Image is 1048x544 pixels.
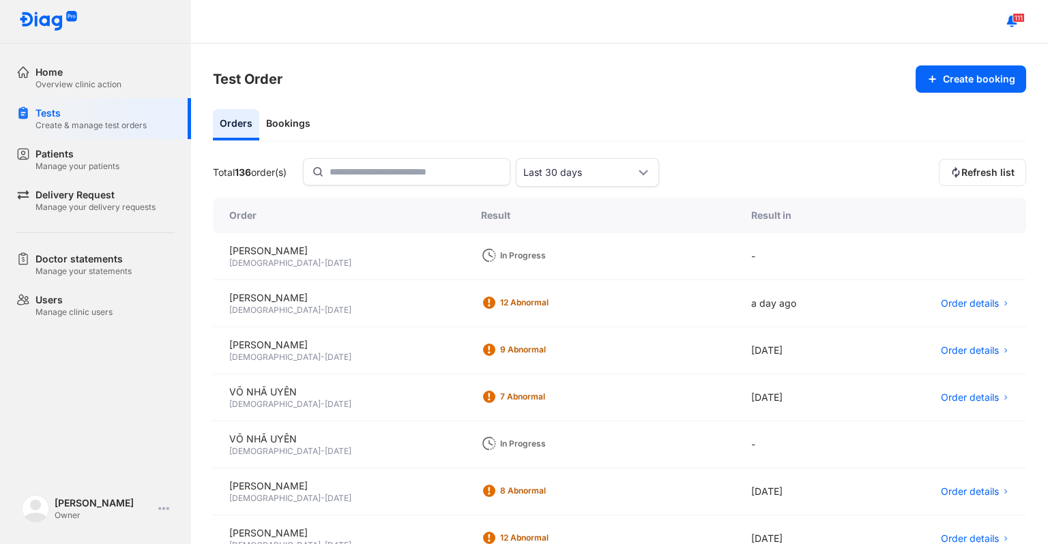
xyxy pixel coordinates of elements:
[35,65,121,79] div: Home
[735,374,861,421] div: [DATE]
[735,421,861,468] div: -
[961,166,1015,179] span: Refresh list
[229,258,321,268] span: [DEMOGRAPHIC_DATA]
[325,305,351,315] span: [DATE]
[500,344,609,355] div: 9 Abnormal
[213,70,282,89] h3: Test Order
[325,446,351,456] span: [DATE]
[325,258,351,268] span: [DATE]
[500,438,609,449] div: In Progress
[229,432,448,446] div: VÕ NHÃ UYÊN
[325,399,351,409] span: [DATE]
[35,120,147,131] div: Create & manage test orders
[321,399,325,409] span: -
[35,266,132,277] div: Manage your statements
[229,291,448,305] div: [PERSON_NAME]
[229,338,448,352] div: [PERSON_NAME]
[939,159,1026,186] button: Refresh list
[500,250,609,261] div: In Progress
[941,485,999,498] span: Order details
[941,344,999,357] span: Order details
[465,198,735,233] div: Result
[321,305,325,315] span: -
[22,495,49,522] img: logo
[35,161,119,172] div: Manage your patients
[735,198,861,233] div: Result in
[35,252,132,266] div: Doctor statements
[35,202,156,213] div: Manage your delivery requests
[500,297,609,308] div: 12 Abnormal
[1013,13,1025,22] span: 111
[259,109,317,140] div: Bookings
[213,198,465,233] div: Order
[229,526,448,540] div: [PERSON_NAME]
[735,468,861,515] div: [DATE]
[325,352,351,362] span: [DATE]
[55,496,153,510] div: [PERSON_NAME]
[523,166,635,179] div: Last 30 days
[35,106,147,120] div: Tests
[235,166,251,178] span: 136
[735,327,861,374] div: [DATE]
[500,532,609,543] div: 12 Abnormal
[19,11,78,32] img: logo
[229,399,321,409] span: [DEMOGRAPHIC_DATA]
[916,65,1026,93] button: Create booking
[213,166,287,179] div: Total order(s)
[321,493,325,503] span: -
[229,244,448,258] div: [PERSON_NAME]
[735,280,861,327] div: a day ago
[229,352,321,362] span: [DEMOGRAPHIC_DATA]
[941,297,999,310] span: Order details
[35,188,156,202] div: Delivery Request
[35,293,113,307] div: Users
[229,493,321,503] span: [DEMOGRAPHIC_DATA]
[229,479,448,493] div: [PERSON_NAME]
[321,258,325,268] span: -
[321,446,325,456] span: -
[35,79,121,90] div: Overview clinic action
[35,147,119,161] div: Patients
[229,305,321,315] span: [DEMOGRAPHIC_DATA]
[735,233,861,280] div: -
[941,391,999,404] span: Order details
[213,109,259,140] div: Orders
[229,446,321,456] span: [DEMOGRAPHIC_DATA]
[500,485,609,496] div: 8 Abnormal
[325,493,351,503] span: [DATE]
[229,385,448,399] div: VÕ NHÃ UYÊN
[321,352,325,362] span: -
[500,391,609,402] div: 7 Abnormal
[35,307,113,318] div: Manage clinic users
[55,510,153,521] div: Owner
